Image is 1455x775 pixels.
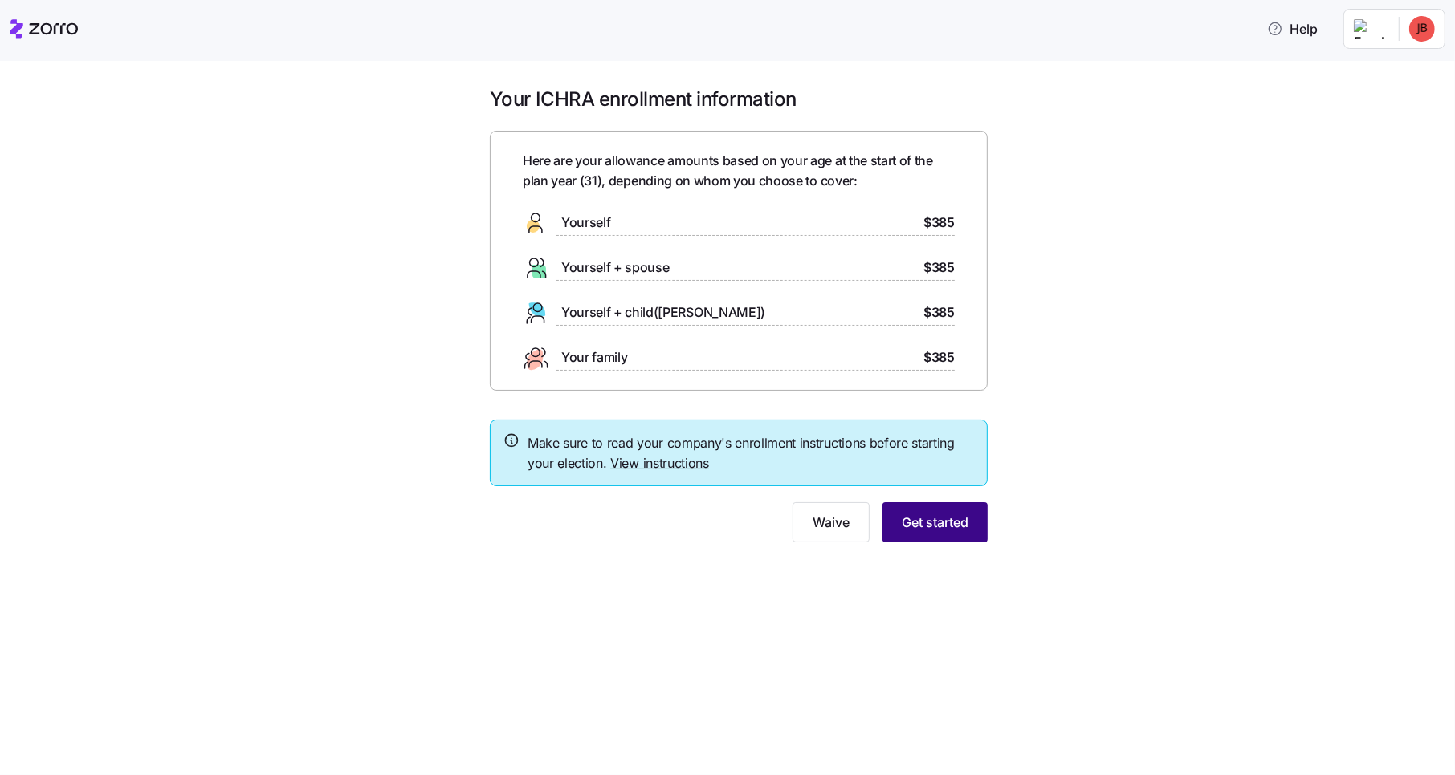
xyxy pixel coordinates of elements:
span: $385 [923,213,955,233]
span: Yourself + child([PERSON_NAME]) [561,302,765,323]
img: Employer logo [1354,19,1386,39]
a: View instructions [610,455,709,471]
span: Yourself + spouse [561,258,670,278]
span: Help [1267,19,1318,39]
span: $385 [923,347,955,367]
button: Waive [793,502,870,542]
span: Yourself [561,213,610,233]
h1: Your ICHRA enrollment information [490,87,988,112]
span: $385 [923,302,955,323]
img: cd7b13975a0e2e981a9d5d35c6aadc01 [1409,16,1435,42]
button: Help [1254,13,1331,45]
span: Your family [561,347,627,367]
span: Here are your allowance amounts based on your age at the start of the plan year ( 31 ), depending... [523,151,955,191]
span: Get started [902,513,968,532]
span: $385 [923,258,955,278]
span: Waive [813,513,850,532]
span: Make sure to read your company's enrollment instructions before starting your election. [528,433,974,473]
button: Get started [882,502,988,542]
